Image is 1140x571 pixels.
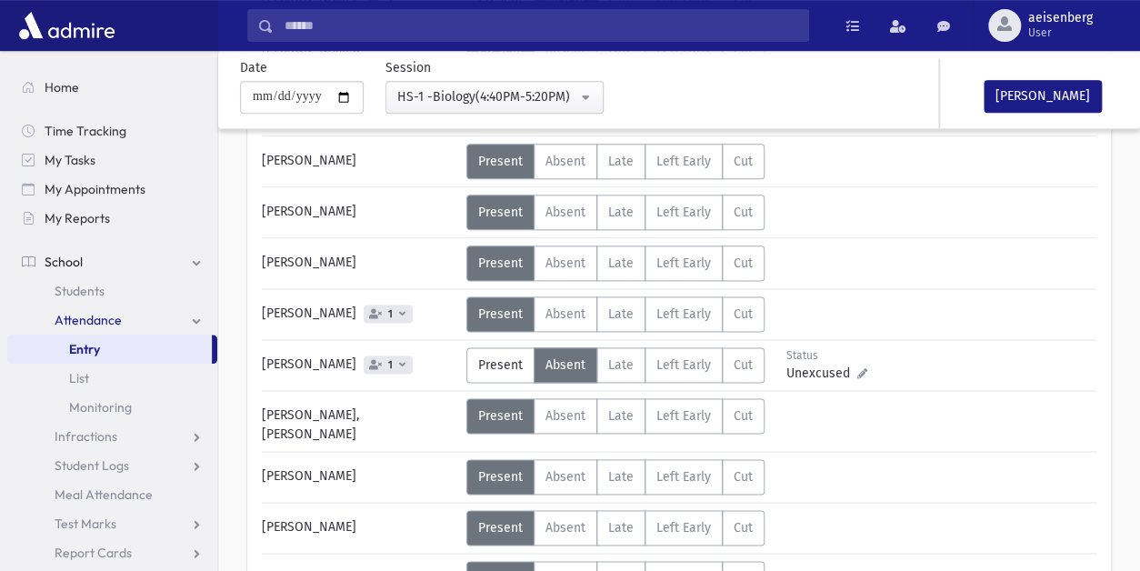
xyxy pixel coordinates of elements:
span: Home [45,79,79,95]
a: Report Cards [7,538,217,567]
div: AttTypes [466,296,765,332]
div: [PERSON_NAME] [253,245,466,281]
div: [PERSON_NAME] [253,195,466,230]
span: Left Early [656,408,711,424]
span: Left Early [656,205,711,220]
span: Entry [69,341,100,357]
label: Date [240,58,267,77]
span: My Reports [45,210,110,226]
div: AttTypes [466,347,765,383]
span: Cut [734,469,753,485]
span: Left Early [656,306,711,322]
span: Absent [545,357,585,373]
span: Cut [734,357,753,373]
span: Infractions [55,428,117,445]
span: Left Early [656,357,711,373]
label: Session [385,58,431,77]
span: Present [478,520,523,536]
div: AttTypes [466,195,765,230]
div: AttTypes [466,510,765,546]
span: Present [478,205,523,220]
a: School [7,247,217,276]
a: Attendance [7,306,217,335]
div: HS-1 -Biology(4:40PM-5:20PM) [397,87,577,106]
span: Students [55,283,105,299]
span: Cut [734,154,753,169]
div: [PERSON_NAME] [253,459,466,495]
span: Monitoring [69,399,132,416]
span: Present [478,357,523,373]
span: Cut [734,306,753,322]
a: Entry [7,335,212,364]
div: Status [786,347,867,364]
button: [PERSON_NAME] [984,80,1102,113]
span: Absent [545,408,585,424]
span: Cut [734,255,753,271]
span: Late [608,154,634,169]
span: Late [608,408,634,424]
div: [PERSON_NAME] [253,510,466,546]
div: AttTypes [466,459,765,495]
div: AttTypes [466,398,765,434]
div: [PERSON_NAME], [PERSON_NAME] [253,398,466,444]
a: Time Tracking [7,116,217,145]
span: Present [478,255,523,271]
span: User [1028,25,1093,40]
span: Meal Attendance [55,486,153,503]
img: AdmirePro [15,7,119,44]
button: HS-1 -Biology(4:40PM-5:20PM) [385,81,604,114]
span: Absent [545,306,585,322]
span: Absent [545,520,585,536]
a: Test Marks [7,509,217,538]
span: Cut [734,205,753,220]
span: Absent [545,255,585,271]
span: Late [608,205,634,220]
span: Time Tracking [45,123,126,139]
div: AttTypes [466,144,765,179]
div: AttTypes [466,245,765,281]
span: Late [608,255,634,271]
span: Late [608,306,634,322]
span: School [45,254,83,270]
a: Monitoring [7,393,217,422]
div: [PERSON_NAME] [253,296,466,332]
span: Present [478,154,523,169]
span: Left Early [656,469,711,485]
a: My Reports [7,204,217,233]
div: [PERSON_NAME] [253,347,466,383]
span: Absent [545,154,585,169]
span: Left Early [656,255,711,271]
span: Left Early [656,154,711,169]
span: Present [478,469,523,485]
span: My Appointments [45,181,145,197]
span: Report Cards [55,545,132,561]
span: Absent [545,205,585,220]
span: Absent [545,469,585,485]
input: Search [274,9,808,42]
a: Meal Attendance [7,480,217,509]
span: 1 [385,308,396,320]
span: 1 [385,359,396,371]
a: List [7,364,217,393]
span: Student Logs [55,457,129,474]
a: Infractions [7,422,217,451]
span: List [69,370,89,386]
a: My Tasks [7,145,217,175]
span: Present [478,306,523,322]
span: Attendance [55,312,122,328]
span: Present [478,408,523,424]
span: Unexcused [786,364,857,383]
span: Cut [734,408,753,424]
span: Late [608,357,634,373]
a: Student Logs [7,451,217,480]
span: aeisenberg [1028,11,1093,25]
span: Late [608,469,634,485]
div: [PERSON_NAME] [253,144,466,179]
a: Home [7,73,217,102]
a: Students [7,276,217,306]
a: My Appointments [7,175,217,204]
span: My Tasks [45,152,95,168]
span: Test Marks [55,516,116,532]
